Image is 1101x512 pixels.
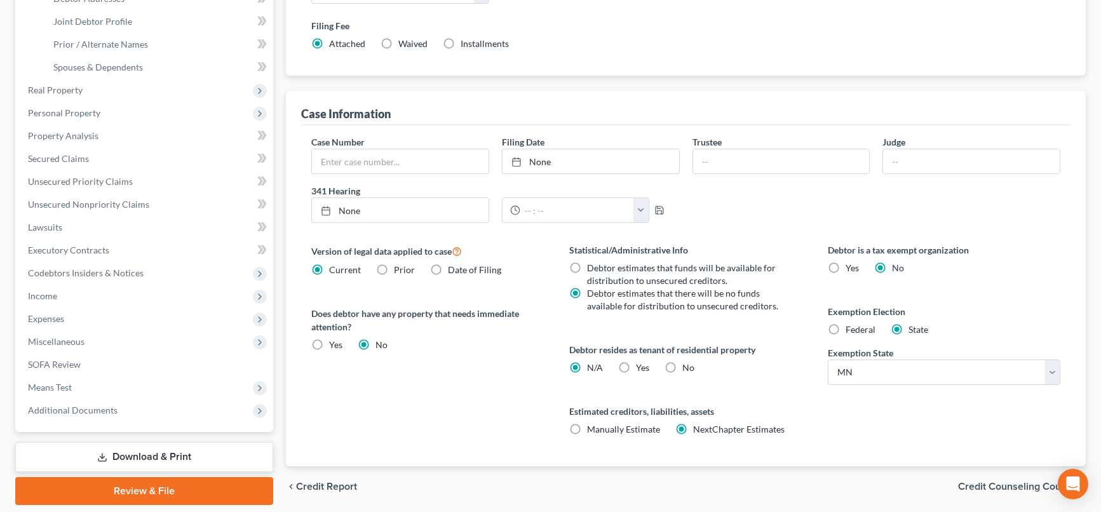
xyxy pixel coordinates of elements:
a: None [312,198,489,222]
label: Trustee [692,135,722,149]
label: Exemption State [828,346,893,360]
span: No [892,262,904,273]
span: Means Test [28,382,72,393]
input: -- [883,149,1060,173]
span: Yes [846,262,859,273]
span: N/A [588,362,604,373]
span: Spouses & Dependents [53,62,143,72]
span: No [375,339,388,350]
label: Estimated creditors, liabilities, assets [570,405,802,418]
span: Expenses [28,313,64,324]
span: Debtor estimates that there will be no funds available for distribution to unsecured creditors. [588,288,779,311]
span: Prior / Alternate Names [53,39,148,50]
span: Prior [394,264,415,275]
input: -- [693,149,870,173]
label: 341 Hearing [305,184,686,198]
span: Executory Contracts [28,245,109,255]
a: Unsecured Priority Claims [18,170,273,193]
span: Lawsuits [28,222,62,232]
span: Income [28,290,57,301]
label: Exemption Election [828,305,1060,318]
span: NextChapter Estimates [694,424,785,435]
span: Yes [329,339,342,350]
span: No [683,362,695,373]
div: Case Information [301,106,391,121]
label: Statistical/Administrative Info [570,243,802,257]
button: Credit Counseling Course chevron_right [958,482,1086,492]
a: SOFA Review [18,353,273,376]
a: None [503,149,679,173]
span: Waived [398,38,428,49]
input: Enter case number... [312,149,489,173]
label: Does debtor have any property that needs immediate attention? [311,307,544,333]
a: Spouses & Dependents [43,56,273,79]
input: -- : -- [520,198,634,222]
a: Prior / Alternate Names [43,33,273,56]
span: Codebtors Insiders & Notices [28,267,144,278]
a: Property Analysis [18,125,273,147]
span: Debtor estimates that funds will be available for distribution to unsecured creditors. [588,262,776,286]
span: Property Analysis [28,130,98,141]
label: Version of legal data applied to case [311,243,544,259]
button: chevron_left Credit Report [286,482,357,492]
a: Secured Claims [18,147,273,170]
i: chevron_left [286,482,296,492]
span: Yes [637,362,650,373]
span: Date of Filing [448,264,501,275]
span: SOFA Review [28,359,81,370]
span: Credit Report [296,482,357,492]
span: Additional Documents [28,405,118,415]
span: Installments [461,38,509,49]
span: State [908,324,928,335]
span: Unsecured Nonpriority Claims [28,199,149,210]
span: Federal [846,324,875,335]
span: Unsecured Priority Claims [28,176,133,187]
a: Download & Print [15,442,273,472]
a: Unsecured Nonpriority Claims [18,193,273,216]
a: Lawsuits [18,216,273,239]
label: Debtor resides as tenant of residential property [570,343,802,356]
a: Executory Contracts [18,239,273,262]
div: Open Intercom Messenger [1058,469,1088,499]
span: Real Property [28,84,83,95]
a: Joint Debtor Profile [43,10,273,33]
span: Personal Property [28,107,100,118]
span: Manually Estimate [588,424,661,435]
span: Miscellaneous [28,336,84,347]
label: Debtor is a tax exempt organization [828,243,1060,257]
span: Credit Counseling Course [958,482,1076,492]
span: Secured Claims [28,153,89,164]
label: Filing Fee [311,19,1060,32]
span: Attached [329,38,365,49]
label: Case Number [311,135,365,149]
label: Filing Date [502,135,544,149]
label: Judge [882,135,905,149]
span: Current [329,264,361,275]
span: Joint Debtor Profile [53,16,132,27]
a: Review & File [15,477,273,505]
